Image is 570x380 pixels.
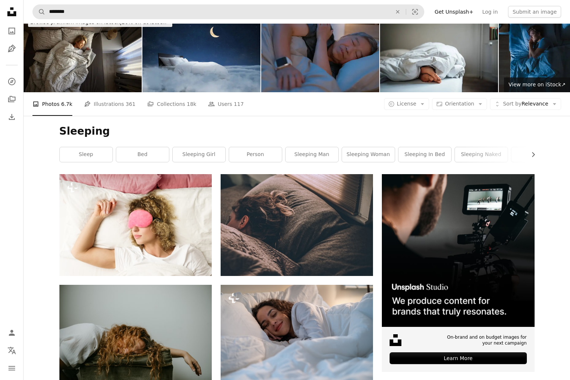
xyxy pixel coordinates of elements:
[397,101,417,107] span: License
[508,82,566,87] span: View more on iStock ↗
[24,14,142,92] img: Above view of serene woman taking a nap in a bed.
[390,334,401,346] img: file-1631678316303-ed18b8b5cb9cimage
[490,98,561,110] button: Sort byRelevance
[4,361,19,376] button: Menu
[511,147,564,162] a: tired
[221,332,373,339] a: Latino beautiful woman lying down on bed in bedroom in dark night room. Attractive young female i...
[147,92,196,116] a: Collections 18k
[398,147,451,162] a: sleeping in bed
[32,4,424,19] form: Find visuals sitewide
[4,41,19,56] a: Illustrations
[384,98,429,110] button: License
[503,100,548,108] span: Relevance
[4,4,19,21] a: Home — Unsplash
[526,147,535,162] button: scroll list to the right
[406,5,424,19] button: Visual search
[382,174,534,372] a: On-brand and on budget images for your next campaignLearn More
[455,147,508,162] a: sleeping naked
[382,174,534,327] img: file-1715652217532-464736461acbimage
[59,125,535,138] h1: Sleeping
[508,6,561,18] button: Submit an image
[445,101,474,107] span: Orientation
[221,221,373,228] a: woman sleeping on bed under blankets
[4,110,19,124] a: Download History
[33,5,45,19] button: Search Unsplash
[173,147,225,162] a: sleeping girl
[221,174,373,276] img: woman sleeping on bed under blankets
[4,24,19,38] a: Photos
[504,77,570,92] a: View more on iStock↗
[229,147,282,162] a: person
[286,147,338,162] a: sleeping man
[60,147,113,162] a: sleep
[142,14,260,92] img: Bed with pillows and a blanket flies in the clouds with a night starry sky with the moon, creativ...
[59,174,212,276] img: Beautiful woman sleeping with a pink blindfold on her eyes in the bed
[432,98,487,110] button: Orientation
[116,147,169,162] a: bed
[478,6,502,18] a: Log in
[59,332,212,339] a: woman in white shirt lying on black textile
[126,100,136,108] span: 361
[187,100,196,108] span: 18k
[59,221,212,228] a: Beautiful woman sleeping with a pink blindfold on her eyes in the bed
[4,92,19,107] a: Collections
[443,334,526,347] span: On-brand and on budget images for your next campaign
[380,14,498,92] img: Low section of young woman sleeping in bed
[4,325,19,340] a: Log in / Sign up
[261,14,379,92] img: old man sleep with smartwatch
[84,92,135,116] a: Illustrations 361
[208,92,243,116] a: Users 117
[390,5,406,19] button: Clear
[390,352,526,364] div: Learn More
[234,100,244,108] span: 117
[342,147,395,162] a: sleeping woman
[503,101,521,107] span: Sort by
[430,6,478,18] a: Get Unsplash+
[4,74,19,89] a: Explore
[4,343,19,358] button: Language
